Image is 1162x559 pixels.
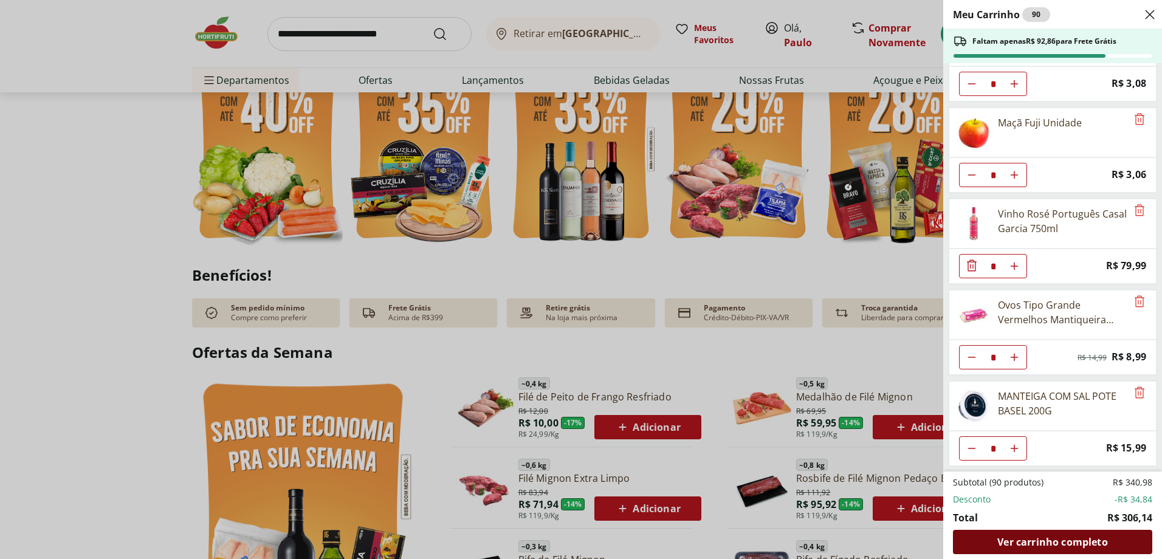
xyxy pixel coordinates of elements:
span: R$ 79,99 [1106,258,1146,274]
div: 90 [1022,7,1050,22]
span: R$ 3,06 [1112,166,1146,183]
input: Quantidade Atual [984,163,1002,187]
img: Maçã Fuji Unidade [957,115,991,149]
span: R$ 340,98 [1113,476,1152,489]
button: Remove [1132,295,1147,309]
span: Faltam apenas R$ 92,86 para Frete Grátis [972,36,1116,46]
span: Desconto [953,493,991,506]
button: Diminuir Quantidade [960,345,984,369]
button: Aumentar Quantidade [1002,345,1026,369]
span: Ver carrinho completo [997,537,1107,547]
button: Diminuir Quantidade [960,254,984,278]
h2: Meu Carrinho [953,7,1050,22]
span: R$ 3,08 [1112,75,1146,92]
div: Vinho Rosé Português Casal Garcia 750ml [998,207,1127,236]
input: Quantidade Atual [984,437,1002,460]
button: Aumentar Quantidade [1002,254,1026,278]
button: Diminuir Quantidade [960,436,984,461]
button: Aumentar Quantidade [1002,72,1026,96]
span: Subtotal (90 produtos) [953,476,1043,489]
button: Remove [1132,204,1147,218]
img: Ovos Tipo Grande Vermelhos Mantiqueira Happy Eggs 10 Unidades [957,298,991,332]
div: Maçã Fuji Unidade [998,115,1082,130]
span: -R$ 34,84 [1115,493,1152,506]
button: Aumentar Quantidade [1002,163,1026,187]
img: Principal [957,389,991,423]
span: R$ 8,99 [1112,349,1146,365]
input: Quantidade Atual [984,255,1002,278]
div: MANTEIGA COM SAL POTE BASEL 200G [998,389,1127,418]
span: R$ 15,99 [1106,440,1146,456]
span: R$ 14,99 [1078,353,1107,363]
div: Ovos Tipo Grande Vermelhos Mantiqueira Happy Eggs 10 Unidades [998,298,1127,327]
span: Total [953,510,978,525]
button: Remove [1132,386,1147,400]
a: Ver carrinho completo [953,530,1152,554]
input: Quantidade Atual [984,346,1002,369]
button: Diminuir Quantidade [960,163,984,187]
button: Aumentar Quantidade [1002,436,1026,461]
input: Quantidade Atual [984,72,1002,95]
button: Remove [1132,112,1147,127]
span: R$ 306,14 [1107,510,1152,525]
button: Diminuir Quantidade [960,72,984,96]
